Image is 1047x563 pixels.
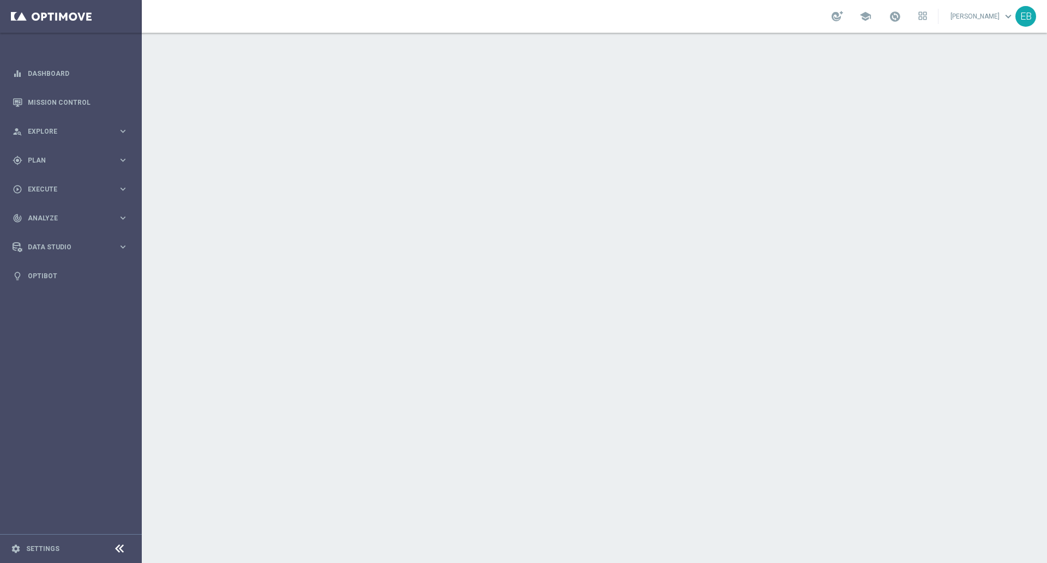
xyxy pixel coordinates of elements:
[13,184,118,194] div: Execute
[28,128,118,135] span: Explore
[13,213,118,223] div: Analyze
[118,242,128,252] i: keyboard_arrow_right
[1015,6,1036,27] div: EB
[118,184,128,194] i: keyboard_arrow_right
[13,184,22,194] i: play_circle_outline
[13,155,22,165] i: gps_fixed
[1002,10,1014,22] span: keyboard_arrow_down
[13,59,128,88] div: Dashboard
[118,155,128,165] i: keyboard_arrow_right
[28,59,128,88] a: Dashboard
[12,185,129,194] button: play_circle_outline Execute keyboard_arrow_right
[13,213,22,223] i: track_changes
[11,544,21,554] i: settings
[859,10,871,22] span: school
[118,126,128,136] i: keyboard_arrow_right
[13,88,128,117] div: Mission Control
[12,156,129,165] button: gps_fixed Plan keyboard_arrow_right
[13,127,118,136] div: Explore
[13,242,118,252] div: Data Studio
[949,8,1015,25] a: [PERSON_NAME]keyboard_arrow_down
[13,271,22,281] i: lightbulb
[12,69,129,78] button: equalizer Dashboard
[12,214,129,223] button: track_changes Analyze keyboard_arrow_right
[26,546,59,552] a: Settings
[12,98,129,107] button: Mission Control
[13,69,22,79] i: equalizer
[28,186,118,193] span: Execute
[28,157,118,164] span: Plan
[28,244,118,250] span: Data Studio
[28,261,128,290] a: Optibot
[28,88,128,117] a: Mission Control
[12,127,129,136] button: person_search Explore keyboard_arrow_right
[12,243,129,251] button: Data Studio keyboard_arrow_right
[118,213,128,223] i: keyboard_arrow_right
[12,272,129,280] button: lightbulb Optibot
[13,261,128,290] div: Optibot
[28,215,118,221] span: Analyze
[13,155,118,165] div: Plan
[13,127,22,136] i: person_search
